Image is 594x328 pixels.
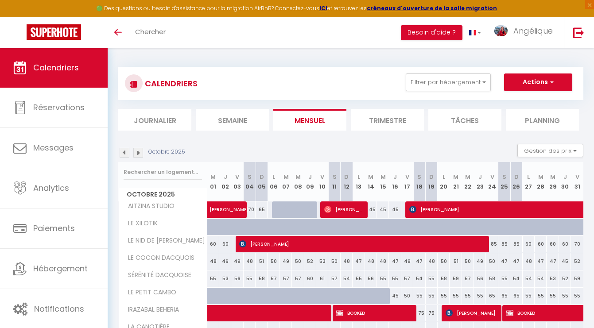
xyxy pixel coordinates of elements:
[292,162,304,201] th: 08
[547,253,559,270] div: 47
[120,288,179,297] span: LE PETIT CAMBO
[401,25,462,40] button: Besoin d'aide ?
[450,288,462,304] div: 55
[124,164,202,180] input: Rechercher un logement...
[336,305,412,321] span: BOOKED
[514,173,519,181] abbr: D
[341,270,353,287] div: 54
[120,270,194,280] span: SÉRÉNITÉ DACQUOISE
[474,270,486,287] div: 56
[547,236,559,252] div: 60
[27,24,81,40] img: Super Booking
[231,162,243,201] th: 03
[523,162,535,201] th: 27
[474,288,486,304] div: 55
[446,305,497,321] span: [PERSON_NAME]
[389,162,401,201] th: 16
[486,162,498,201] th: 24
[207,253,219,270] div: 48
[502,173,506,181] abbr: S
[268,253,280,270] div: 50
[210,197,271,213] span: [PERSON_NAME]
[547,162,559,201] th: 29
[494,25,508,36] img: ...
[401,162,413,201] th: 17
[389,288,401,304] div: 45
[119,188,207,201] span: Octobre 2025
[219,236,231,252] div: 60
[438,270,450,287] div: 58
[575,173,579,181] abbr: V
[292,270,304,287] div: 57
[523,253,535,270] div: 48
[559,288,571,304] div: 55
[498,288,510,304] div: 65
[426,305,438,321] div: 75
[120,201,177,211] span: AITZINA STUDIO
[417,173,421,181] abbr: S
[498,236,510,252] div: 85
[413,162,425,201] th: 18
[367,4,497,12] a: créneaux d'ouverture de la salle migration
[256,270,268,287] div: 58
[324,201,364,218] span: [PERSON_NAME]
[571,253,583,270] div: 52
[207,236,219,252] div: 60
[377,270,389,287] div: 55
[34,303,84,314] span: Notifications
[268,270,280,287] div: 57
[33,223,75,234] span: Paiements
[413,305,425,321] div: 75
[120,219,160,228] span: LE XILOTIK
[462,162,474,201] th: 22
[488,17,564,48] a: ... Angélique
[413,253,425,270] div: 47
[474,253,486,270] div: 49
[377,201,389,218] div: 45
[498,253,510,270] div: 47
[563,173,567,181] abbr: J
[490,173,494,181] abbr: V
[224,173,227,181] abbr: J
[413,288,425,304] div: 55
[365,162,377,201] th: 14
[7,4,34,30] button: Ouvrir le widget de chat LiveChat
[380,173,386,181] abbr: M
[535,288,547,304] div: 55
[295,173,301,181] abbr: M
[283,173,289,181] abbr: M
[438,162,450,201] th: 20
[135,27,166,36] span: Chercher
[33,142,74,153] span: Messages
[462,270,474,287] div: 57
[450,270,462,287] div: 59
[559,270,571,287] div: 52
[368,173,373,181] abbr: M
[268,162,280,201] th: 06
[413,270,425,287] div: 54
[450,162,462,201] th: 21
[207,162,219,201] th: 01
[341,253,353,270] div: 48
[547,288,559,304] div: 55
[219,270,231,287] div: 53
[510,253,522,270] div: 47
[357,173,360,181] abbr: L
[244,270,256,287] div: 55
[304,162,316,201] th: 09
[292,253,304,270] div: 50
[304,253,316,270] div: 52
[365,253,377,270] div: 48
[462,288,474,304] div: 55
[389,201,401,218] div: 45
[328,162,340,201] th: 11
[426,162,438,201] th: 19
[207,270,219,287] div: 55
[498,162,510,201] th: 25
[426,253,438,270] div: 48
[280,253,292,270] div: 49
[535,253,547,270] div: 47
[316,162,328,201] th: 10
[535,162,547,201] th: 28
[573,27,584,38] img: logout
